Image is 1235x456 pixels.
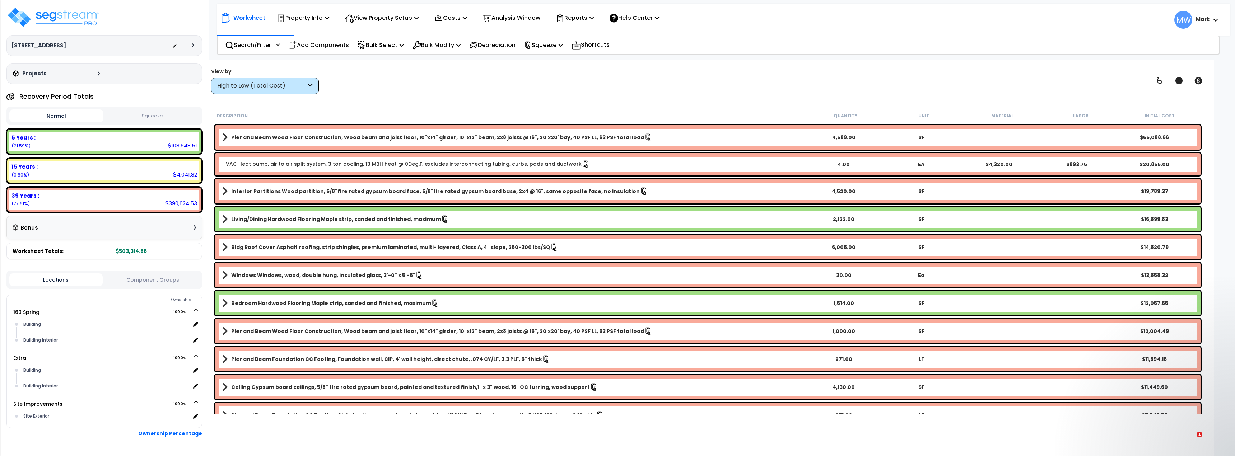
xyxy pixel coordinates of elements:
[465,37,519,53] div: Depreciation
[222,354,805,364] a: Assembly Title
[882,384,960,391] div: SF
[231,412,596,419] b: Pier and Beam Foundation CC Footing, Strip footing, concrete, reinforced, load 11.1 KLF, soil bea...
[222,382,805,392] a: Assembly Title
[524,40,563,50] p: Squeeze
[1038,161,1115,168] div: $893.75
[222,298,805,308] a: Assembly Title
[11,134,36,141] b: 5 Years :
[882,272,960,279] div: Ea
[805,216,882,223] div: 2,122.00
[138,430,202,437] b: Ownership Percentage
[222,132,805,142] a: Assembly Title
[288,40,349,50] p: Add Components
[284,37,353,53] div: Add Components
[805,244,882,251] div: 6,005.00
[11,143,31,149] small: 21.586588959443795%
[22,70,47,77] h3: Projects
[173,400,192,408] span: 100.0%
[882,300,960,307] div: SF
[805,272,882,279] div: 30.00
[1115,356,1193,363] div: $11,894.16
[434,13,467,23] p: Costs
[1115,384,1193,391] div: $11,449.60
[882,244,960,251] div: SF
[882,216,960,223] div: SF
[833,113,857,119] small: Quantity
[21,296,202,304] div: Ownership
[173,354,192,362] span: 100.0%
[168,142,197,149] div: 108,648.51
[805,356,882,363] div: 271.00
[222,326,805,336] a: Assembly Title
[231,272,415,279] b: Windows Windows, wood, double hung, insulated glass, 3'-0" x 5'-6"
[483,13,540,23] p: Analysis Window
[960,161,1038,168] div: $4,320.00
[9,273,103,286] button: Locations
[231,300,431,307] b: Bedroom Hardwood Flooring Maple strip, sanded and finished, maximum
[222,270,805,280] a: Assembly Title
[1174,11,1192,29] span: MW
[1115,244,1193,251] div: $14,820.79
[882,328,960,335] div: SF
[11,42,66,49] h3: [STREET_ADDRESS]
[22,412,191,420] div: Site Exterior
[11,192,39,199] b: 39 Years :
[105,110,199,122] button: Squeeze
[173,308,192,316] span: 100.0%
[1073,113,1089,119] small: Labor
[211,68,319,75] div: View by:
[11,201,30,207] small: 77.61037097136374%
[116,248,147,255] b: 503,314.86
[231,384,590,391] b: Ceiling Gypsum board ceilings, 5/8" fire rated gypsum board, painted and textured finish,1" x 3" ...
[1115,161,1193,168] div: $20,855.00
[1196,15,1210,23] b: Mark
[1115,300,1193,307] div: $12,057.65
[222,160,589,168] a: Individual Item
[568,36,614,54] div: Shortcuts
[1066,386,1210,437] iframe: Intercom notifications message
[882,134,960,141] div: SF
[222,410,805,420] a: Assembly Title
[217,113,248,119] small: Description
[231,356,542,363] b: Pier and Beam Foundation CC Footing, Foundation wall, CIP, 4' wall height, direct chute, .074 CY/...
[556,13,594,23] p: Reports
[1115,272,1193,279] div: $13,858.32
[1115,188,1193,195] div: $19,789.37
[882,412,960,419] div: LF
[222,186,805,196] a: Assembly Title
[11,172,29,178] small: 0.8030400691924733%
[882,188,960,195] div: SF
[469,40,516,50] p: Depreciation
[231,244,550,251] b: Bldg Roof Cover Asphalt roofing, strip shingles, premium laminated, multi- layered, Class A, 4" s...
[22,366,191,375] div: Building
[991,113,1013,119] small: Material
[345,13,419,23] p: View Property Setup
[357,40,404,50] p: Bulk Select
[22,320,191,329] div: Building
[231,188,640,195] b: Interior Partitions Wood partition, 5/8"fire rated gypsum board face, 5/8"fire rated gypsum board...
[19,93,94,100] h4: Recovery Period Totals
[805,300,882,307] div: 1,514.00
[1182,432,1199,449] iframe: Intercom live chat
[222,242,805,252] a: Assembly Title
[805,188,882,195] div: 4,520.00
[882,161,960,168] div: EA
[918,113,929,119] small: Unit
[217,82,306,90] div: High to Low (Total Cost)
[572,40,610,50] p: Shortcuts
[165,199,197,207] div: 390,624.53
[6,6,100,28] img: logo_pro_r.png
[1115,134,1193,141] div: $55,088.66
[225,40,271,50] p: Search/Filter
[13,309,39,316] a: 160 Spring 100.0%
[805,328,882,335] div: 1,000.00
[1115,328,1193,335] div: $12,004.49
[13,248,64,255] span: Worksheet Totals:
[22,382,191,390] div: Building Interior
[13,400,62,408] a: Site Improvements 100.0%
[231,328,644,335] b: Pier and Beam Wood Floor Construction, Wood beam and joist floor, 10"x14" girder, 10"x12" beam, 2...
[222,214,805,224] a: Assembly Title
[805,384,882,391] div: 4,130.00
[11,163,38,170] b: 15 Years :
[231,134,644,141] b: Pier and Beam Wood Floor Construction, Wood beam and joist floor, 10"x14" girder, 10"x12" beam, 2...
